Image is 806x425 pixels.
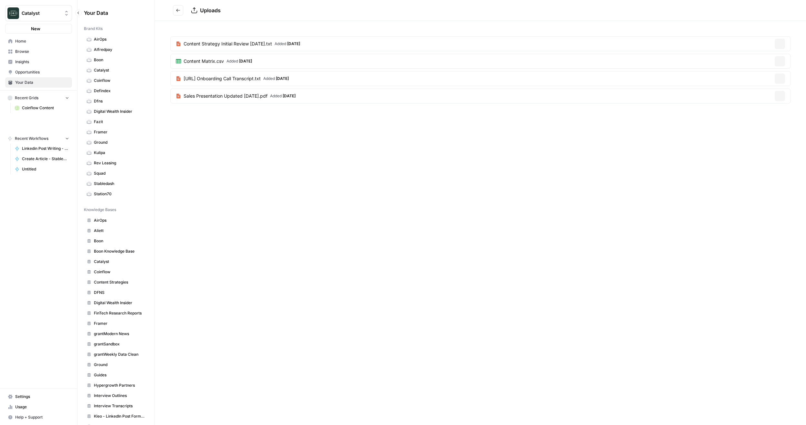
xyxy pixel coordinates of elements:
[94,36,145,42] span: AirOps
[184,41,272,47] span: Content Strategy Initial Review [DATE].txt
[84,207,116,213] span: Knowledge Bases
[5,412,72,422] button: Help + Support
[5,402,72,412] a: Usage
[15,59,69,65] span: Insights
[5,134,72,143] button: Recent Workflows
[22,105,69,111] span: Coinflow Content
[200,7,221,14] span: Uploads
[22,10,61,16] span: Catalyst
[173,5,183,15] button: Go back
[94,170,145,176] span: Squad
[94,150,145,156] span: Kulipa
[84,215,148,226] a: AirOps
[94,47,145,53] span: Alfredpay
[94,181,145,187] span: Stabledash
[84,106,148,117] a: Digital Wealth Insider
[94,119,145,125] span: Fazit
[94,98,145,104] span: Dfns
[12,164,72,174] a: Untitled
[94,331,145,337] span: grantModern News
[171,54,257,68] a: Content Matrix.csvAdded [DATE]
[15,69,69,75] span: Opportunities
[84,137,148,148] a: Ground
[5,36,72,46] a: Home
[94,310,145,316] span: FinTech Research Reports
[84,380,148,391] a: Hypergrowth Partners
[22,146,69,151] span: Linkedin Post Writing - [DATE]
[239,59,252,63] span: [DATE]
[84,246,148,256] a: Boon Knowledge Base
[84,360,148,370] a: Ground
[84,127,148,137] a: Framer
[15,394,69,400] span: Settings
[270,93,296,99] span: Added
[94,160,145,166] span: Rev Leasing
[84,75,148,86] a: Coinflow
[22,156,69,162] span: Create Article - StableDash
[15,414,69,420] span: Help + Support
[84,370,148,380] a: Guides
[84,189,148,199] a: Station70
[94,248,145,254] span: Boon Knowledge Base
[15,136,48,141] span: Recent Workflows
[7,7,19,19] img: Catalyst Logo
[94,88,145,94] span: Defindex
[84,391,148,401] a: Interview Outlines
[84,44,148,55] a: Alfredpay
[84,86,148,96] a: Defindex
[84,55,148,65] a: Boon
[94,129,145,135] span: Framer
[94,290,145,295] span: DFNS
[15,80,69,85] span: Your Data
[184,75,261,82] span: [URL] Onboarding Call Transcript.txt
[22,166,69,172] span: Untitled
[94,67,145,73] span: Catalyst
[84,168,148,179] a: Squad
[94,341,145,347] span: grantSandbox
[84,117,148,127] a: Fazit
[84,226,148,236] a: Aliett
[84,277,148,287] a: Content Strategies
[12,103,72,113] a: Coinflow Content
[84,318,148,329] a: Framer
[94,413,145,419] span: Kleo - LinkedIn Post Formats
[5,93,72,103] button: Recent Grids
[94,269,145,275] span: Coinflow
[94,238,145,244] span: Boon
[84,236,148,246] a: Boon
[84,256,148,267] a: Catalyst
[84,339,148,349] a: grantSandbox
[15,38,69,44] span: Home
[171,72,294,86] a: [URL] Onboarding Call Transcript.txtAdded [DATE]
[94,393,145,399] span: Interview Outlines
[84,287,148,298] a: DFNS
[84,179,148,189] a: Stabledash
[171,89,301,103] a: Sales Presentation Updated [DATE].pdfAdded [DATE]
[227,58,252,64] span: Added
[94,228,145,234] span: Aliett
[94,279,145,285] span: Content Strategies
[275,41,300,47] span: Added
[94,352,145,357] span: grantWeekly Data Clean
[276,76,289,81] span: [DATE]
[5,391,72,402] a: Settings
[84,329,148,339] a: grantModern News
[94,140,145,145] span: Ground
[5,5,72,21] button: Workspace: Catalyst
[94,362,145,368] span: Ground
[5,57,72,67] a: Insights
[84,298,148,308] a: Digital Wealth Insider
[94,78,145,83] span: Coinflow
[84,308,148,318] a: FinTech Research Reports
[12,143,72,154] a: Linkedin Post Writing - [DATE]
[84,148,148,158] a: Kulipa
[31,25,40,32] span: New
[94,191,145,197] span: Station70
[263,76,289,82] span: Added
[5,46,72,57] a: Browse
[84,26,103,32] span: Brand Kits
[184,93,267,99] span: Sales Presentation Updated [DATE].pdf
[84,401,148,411] a: Interview Transcripts
[84,349,148,360] a: grantWeekly Data Clean
[94,321,145,326] span: Framer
